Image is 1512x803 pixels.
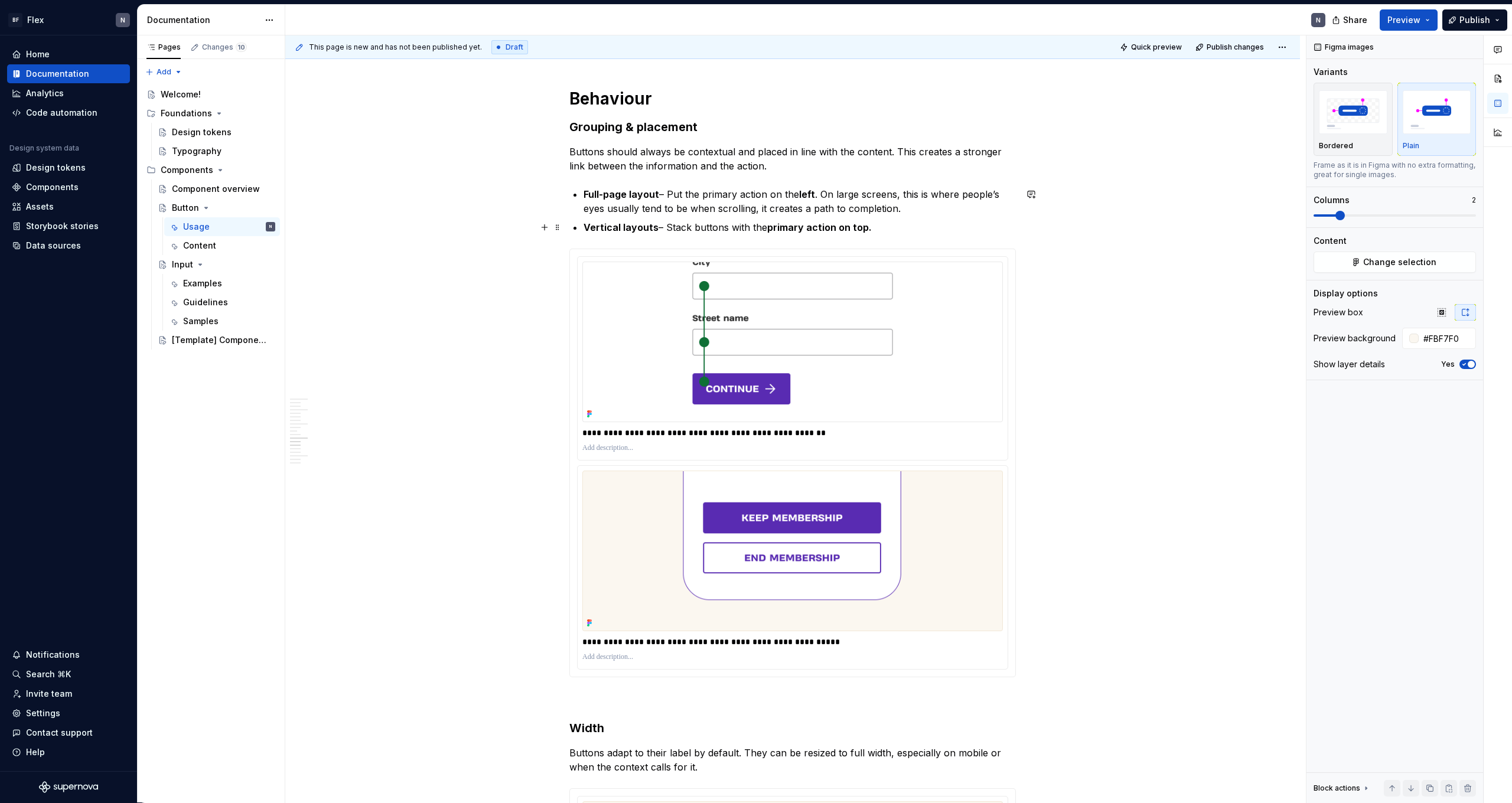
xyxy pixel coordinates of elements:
button: Help [7,743,130,762]
img: placeholder [1403,90,1471,133]
div: Changes [202,43,247,52]
strong: primary action on top. [767,221,872,233]
div: Usage [183,221,210,233]
button: Publish changes [1192,39,1269,56]
a: Assets [7,197,130,216]
a: Documentation [7,64,130,83]
button: Share [1326,9,1375,31]
img: placeholder [1319,90,1387,133]
div: Design system data [9,143,79,153]
a: Design tokens [153,123,280,142]
a: [Template] Component name [153,331,280,350]
a: Welcome! [142,85,280,104]
div: Columns [1314,194,1350,206]
p: Bordered [1319,141,1353,151]
span: Draft [506,43,523,52]
div: Block actions [1314,780,1371,797]
strong: Full-page layout [584,188,659,200]
div: Documentation [26,68,89,80]
input: Auto [1419,328,1476,349]
div: Invite team [26,688,72,700]
div: Preview background [1314,332,1396,344]
div: Foundations [161,107,212,119]
p: Buttons adapt to their label by default. They can be resized to full width, especially on mobile ... [569,746,1016,774]
div: Documentation [147,14,259,26]
p: – Put the primary action on the . On large screens, this is where people’s eyes usually tend to b... [584,187,1016,216]
p: Plain [1403,141,1419,151]
div: Frame as it is in Figma with no extra formatting, great for single images. [1314,161,1476,179]
div: Components [142,161,280,179]
div: Data sources [26,240,81,252]
div: Variants [1314,66,1348,78]
button: Search ⌘K [7,665,130,684]
a: Home [7,45,130,64]
div: Preview box [1314,306,1363,318]
span: Publish [1459,14,1490,26]
label: Yes [1441,360,1455,369]
div: N [120,15,125,25]
h3: Width [569,720,1016,736]
button: placeholderPlain [1397,83,1477,156]
a: Settings [7,704,130,723]
a: Design tokens [7,158,130,177]
a: Storybook stories [7,217,130,236]
strong: left [799,188,815,200]
div: Show layer details [1314,358,1385,370]
a: Component overview [153,179,280,198]
div: Search ⌘K [26,668,71,680]
a: Data sources [7,236,130,255]
strong: Vertical layouts [584,221,659,233]
button: Change selection [1314,252,1476,273]
a: Code automation [7,103,130,122]
div: Assets [26,201,54,213]
a: Typography [153,142,280,161]
div: Notifications [26,649,80,661]
div: Content [1314,235,1347,247]
a: UsageN [164,217,280,236]
button: Quick preview [1116,39,1187,56]
div: Page tree [142,85,280,350]
a: Analytics [7,84,130,103]
div: Pages [146,43,181,52]
p: 2 [1472,195,1476,205]
a: Button [153,198,280,217]
div: Display options [1314,288,1378,299]
div: N [1316,15,1321,25]
p: Buttons should always be contextual and placed in line with the content. This creates a stronger ... [569,145,1016,173]
div: Foundations [142,104,280,123]
button: BFFlexN [2,7,135,32]
div: Components [161,164,213,176]
div: BF [8,13,22,27]
span: Change selection [1363,256,1436,268]
button: Notifications [7,645,130,664]
button: Add [142,64,186,80]
div: Guidelines [183,296,228,308]
div: N [269,221,272,233]
div: Block actions [1314,784,1360,793]
div: Storybook stories [26,220,99,232]
svg: Supernova Logo [39,781,98,793]
div: Content [183,240,216,252]
h3: Grouping & placement [569,119,1016,135]
div: Help [26,746,45,758]
div: Home [26,48,50,60]
h1: Behaviour [569,88,1016,109]
div: Examples [183,278,222,289]
span: Share [1343,14,1367,26]
div: Components [26,181,79,193]
span: Add [157,67,171,77]
div: [Template] Component name [172,334,269,346]
div: Component overview [172,183,260,195]
button: Preview [1380,9,1438,31]
a: Guidelines [164,293,280,312]
a: Examples [164,274,280,293]
a: Components [7,178,130,197]
div: Button [172,202,199,214]
div: Typography [172,145,221,157]
div: Code automation [26,107,97,119]
span: Preview [1387,14,1420,26]
a: Content [164,236,280,255]
button: placeholderBordered [1314,83,1393,156]
button: Publish [1442,9,1507,31]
